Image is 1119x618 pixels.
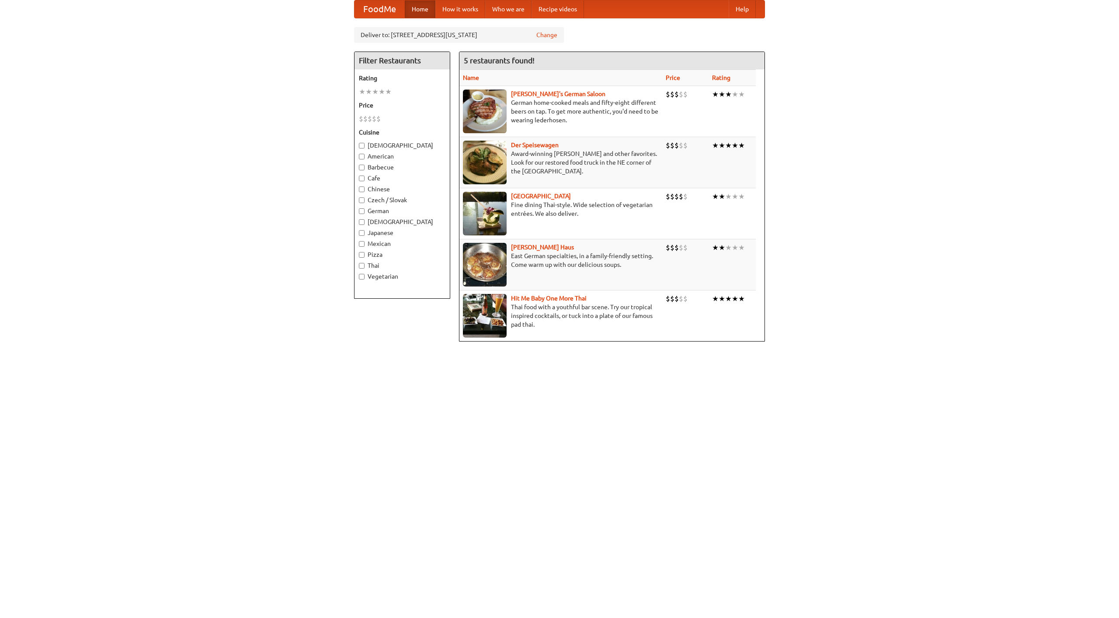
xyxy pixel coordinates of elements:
img: esthers.jpg [463,90,507,133]
label: Mexican [359,239,445,248]
input: [DEMOGRAPHIC_DATA] [359,219,365,225]
a: FoodMe [354,0,405,18]
li: $ [670,90,674,99]
input: Chinese [359,186,365,192]
h5: Price [359,101,445,110]
li: ★ [738,90,745,99]
li: $ [368,114,372,124]
input: Japanese [359,230,365,236]
input: [DEMOGRAPHIC_DATA] [359,143,365,148]
li: $ [372,114,376,124]
li: ★ [738,192,745,201]
li: ★ [725,294,732,304]
label: Vegetarian [359,272,445,281]
label: [DEMOGRAPHIC_DATA] [359,218,445,226]
p: East German specialties, in a family-friendly setting. Come warm up with our delicious soups. [463,252,659,269]
li: ★ [725,90,732,99]
li: $ [674,141,679,150]
label: Thai [359,261,445,270]
li: ★ [719,192,725,201]
li: ★ [359,87,365,97]
li: ★ [372,87,379,97]
li: ★ [712,243,719,252]
label: German [359,207,445,215]
img: satay.jpg [463,192,507,235]
li: ★ [732,141,738,150]
li: ★ [732,243,738,252]
a: Hit Me Baby One More Thai [511,295,587,302]
h5: Rating [359,74,445,83]
li: ★ [738,243,745,252]
li: $ [683,192,688,201]
li: ★ [365,87,372,97]
li: ★ [725,141,732,150]
li: $ [670,294,674,304]
a: [PERSON_NAME] Haus [511,244,574,251]
label: [DEMOGRAPHIC_DATA] [359,141,445,150]
li: $ [363,114,368,124]
li: ★ [732,294,738,304]
li: ★ [738,141,745,150]
li: $ [359,114,363,124]
li: $ [679,243,683,252]
input: Thai [359,263,365,269]
input: German [359,208,365,214]
input: Pizza [359,252,365,258]
li: ★ [712,294,719,304]
li: $ [683,294,688,304]
label: Cafe [359,174,445,183]
label: Pizza [359,250,445,259]
li: ★ [719,294,725,304]
label: Barbecue [359,163,445,172]
li: ★ [719,141,725,150]
label: Japanese [359,228,445,237]
a: Price [666,74,680,81]
li: ★ [719,243,725,252]
li: ★ [725,192,732,201]
li: $ [679,90,683,99]
li: $ [670,141,674,150]
li: $ [674,294,679,304]
input: Vegetarian [359,274,365,280]
li: $ [679,294,683,304]
img: babythai.jpg [463,294,507,338]
li: $ [679,141,683,150]
b: [PERSON_NAME]'s German Saloon [511,90,605,97]
li: ★ [712,192,719,201]
a: Help [729,0,756,18]
a: Der Speisewagen [511,142,559,148]
img: speisewagen.jpg [463,141,507,184]
li: $ [679,192,683,201]
li: $ [670,192,674,201]
li: $ [666,192,670,201]
li: $ [683,141,688,150]
p: Thai food with a youthful bar scene. Try our tropical inspired cocktails, or tuck into a plate of... [463,303,659,329]
a: Home [405,0,435,18]
a: Recipe videos [532,0,584,18]
li: ★ [738,294,745,304]
a: Who we are [485,0,532,18]
img: kohlhaus.jpg [463,243,507,287]
li: $ [683,90,688,99]
input: Cafe [359,176,365,181]
ng-pluralize: 5 restaurants found! [464,56,535,65]
li: ★ [732,192,738,201]
p: Fine dining Thai-style. Wide selection of vegetarian entrées. We also deliver. [463,200,659,218]
li: ★ [732,90,738,99]
li: $ [683,243,688,252]
label: American [359,152,445,161]
p: Award-winning [PERSON_NAME] and other favorites. Look for our restored food truck in the NE corne... [463,149,659,176]
a: Name [463,74,479,81]
a: How it works [435,0,485,18]
li: ★ [712,90,719,99]
b: [GEOGRAPHIC_DATA] [511,193,571,200]
li: ★ [385,87,392,97]
div: Deliver to: [STREET_ADDRESS][US_STATE] [354,27,564,43]
li: $ [674,243,679,252]
li: $ [674,192,679,201]
li: $ [666,90,670,99]
input: Czech / Slovak [359,197,365,203]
